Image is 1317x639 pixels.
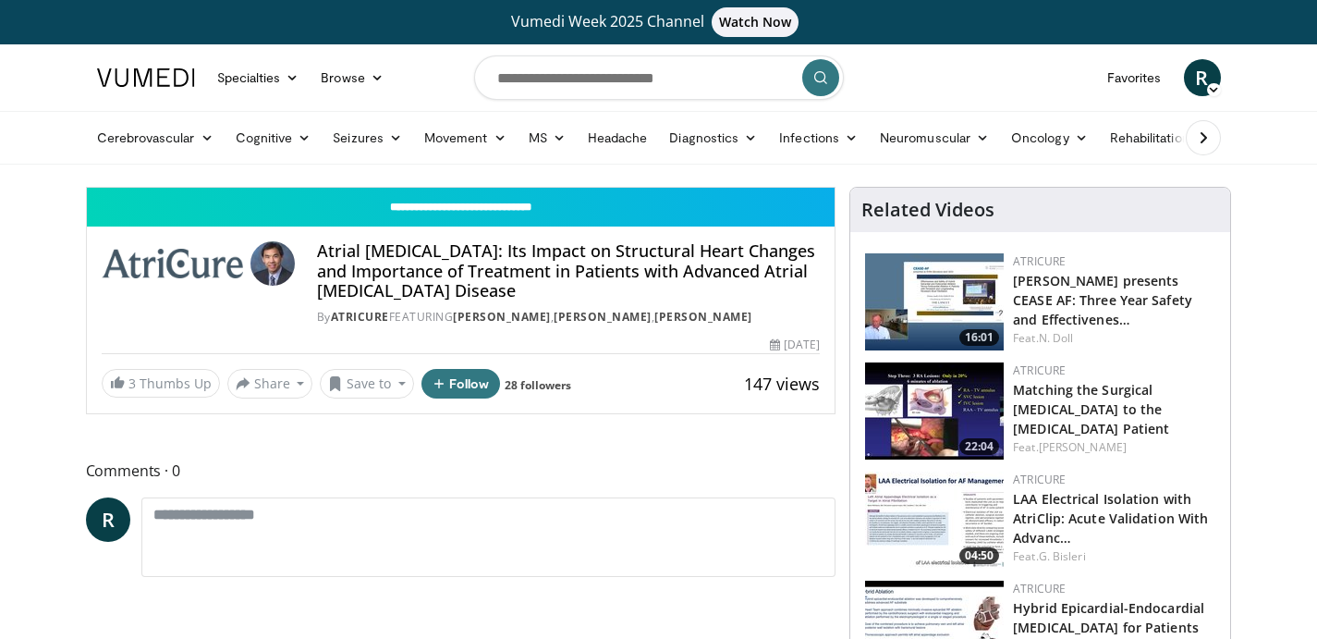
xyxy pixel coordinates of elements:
[865,253,1004,350] a: 16:01
[865,472,1004,569] img: f94bd44f-cf66-4a3d-a7c3-ae8e119a8e72.150x105_q85_crop-smart_upscale.jpg
[250,241,295,286] img: Avatar
[86,498,130,542] a: R
[768,119,869,156] a: Infections
[654,309,752,325] a: [PERSON_NAME]
[128,375,136,392] span: 3
[86,119,225,156] a: Cerebrovascular
[474,55,844,100] input: Search topics, interventions
[712,7,799,37] span: Watch Now
[317,309,820,326] div: By FEATURING , ,
[865,253,1004,350] img: da3c98c4-d062-49bd-8134-261ef6e55c19.150x105_q85_crop-smart_upscale.jpg
[1013,330,1215,347] div: Feat.
[1184,59,1221,96] a: R
[453,309,551,325] a: [PERSON_NAME]
[320,369,414,399] button: Save to
[505,377,571,393] a: 28 followers
[1096,59,1173,96] a: Favorites
[1013,581,1066,596] a: AtriCure
[413,119,518,156] a: Movement
[959,438,999,455] span: 22:04
[317,241,820,301] h4: Atrial [MEDICAL_DATA]: Its Impact on Structural Heart Changes and Importance of Treatment in Pati...
[97,68,195,87] img: VuMedi Logo
[770,337,820,353] div: [DATE]
[225,119,323,156] a: Cognitive
[102,241,243,286] img: AtriCure
[331,309,389,325] a: AtriCure
[102,369,220,398] a: 3 Thumbs Up
[1013,363,1066,378] a: AtriCure
[1013,381,1169,437] a: Matching the Surgical [MEDICAL_DATA] to the [MEDICAL_DATA] Patient
[1039,548,1086,564] a: G. Bisleri
[1013,490,1208,547] a: LAA Electrical Isolation with AtriClip: Acute Validation With Advanc…
[421,369,501,399] button: Follow
[658,119,768,156] a: Diagnostics
[1013,548,1215,565] div: Feat.
[518,119,577,156] a: MS
[86,459,836,483] span: Comments 0
[1099,119,1201,156] a: Rehabilitation
[206,59,311,96] a: Specialties
[1000,119,1099,156] a: Oncology
[861,199,994,221] h4: Related Videos
[100,7,1218,37] a: Vumedi Week 2025 ChannelWatch Now
[1013,439,1215,456] div: Feat.
[865,363,1004,460] img: 4959e17d-6213-4dae-8ad5-995a2bae0f3e.150x105_q85_crop-smart_upscale.jpg
[1013,272,1192,328] a: [PERSON_NAME] presents CEASE AF: Three Year Safety and Effectivenes…
[322,119,413,156] a: Seizures
[744,373,820,395] span: 147 views
[1039,330,1074,346] a: N. Doll
[554,309,652,325] a: [PERSON_NAME]
[959,547,999,564] span: 04:50
[865,472,1004,569] a: 04:50
[865,363,1004,460] a: 22:04
[310,59,395,96] a: Browse
[577,119,659,156] a: Headache
[227,369,313,399] button: Share
[1013,253,1066,269] a: AtriCure
[1039,439,1127,455] a: [PERSON_NAME]
[959,329,999,346] span: 16:01
[869,119,1000,156] a: Neuromuscular
[1013,472,1066,487] a: AtriCure
[511,11,807,31] span: Vumedi Week 2025 Channel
